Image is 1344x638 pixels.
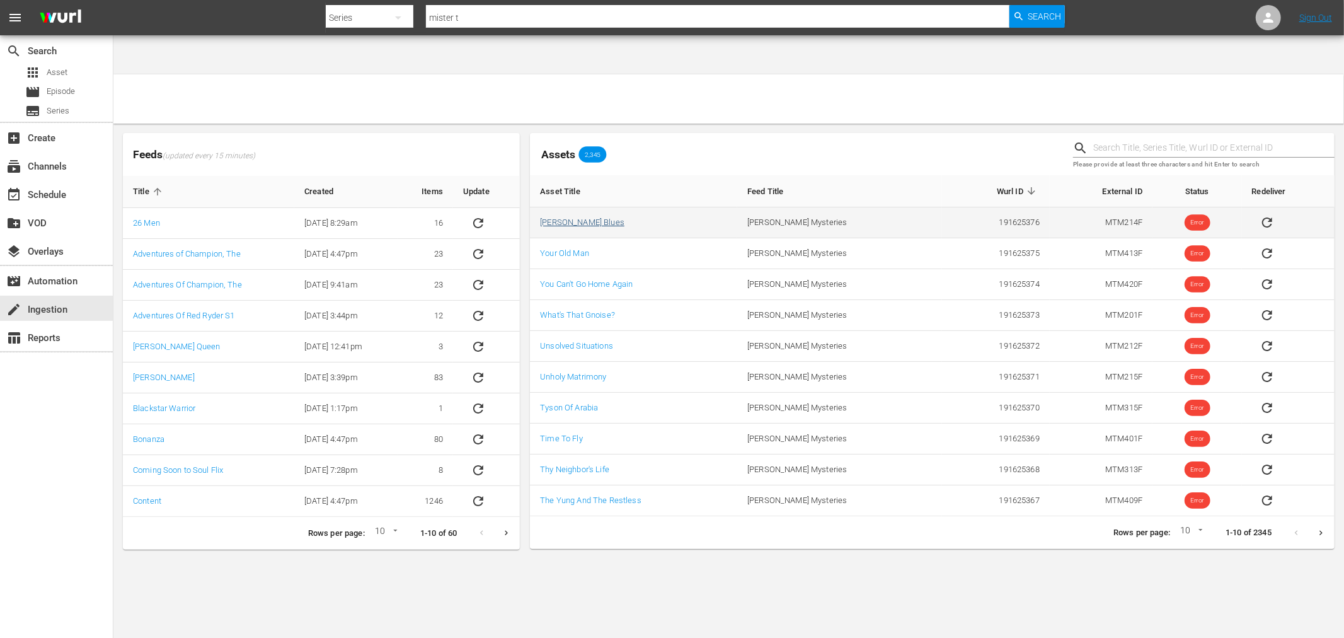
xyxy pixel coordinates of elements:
span: Title [133,186,166,197]
td: MTM201F [1050,300,1152,331]
td: [DATE] 3:44pm [294,301,398,332]
span: menu [8,10,23,25]
a: Coming Soon to Soul Flix [133,465,223,475]
th: Feed Title [737,175,942,207]
a: Adventures of Champion, The [133,249,241,258]
td: [PERSON_NAME] Mysteries [737,269,942,300]
span: Episode [47,85,75,98]
p: Please provide at least three characters and hit Enter to search [1073,159,1335,170]
p: 1-10 of 60 [420,528,457,540]
img: ans4CAIJ8jUAAAAAAAAAAAAAAAAAAAAAAAAgQb4GAAAAAAAAAAAAAAAAAAAAAAAAJMjXAAAAAAAAAAAAAAAAAAAAAAAAgAT5G... [30,3,91,33]
a: Content [133,496,161,506]
a: Time To Fly [540,434,583,443]
span: Asset Title [540,185,597,197]
span: 2,345 [578,151,606,158]
th: External ID [1050,175,1152,207]
a: [PERSON_NAME] [133,373,195,382]
td: [PERSON_NAME] Mysteries [737,238,942,269]
td: 23 [398,239,453,270]
a: Adventures Of Red Ryder S1 [133,311,235,320]
td: MTM212F [1050,331,1152,362]
span: Error [1185,311,1210,320]
span: Series [47,105,69,117]
td: 16 [398,208,453,239]
table: sticky table [530,175,1335,516]
td: [DATE] 12:41pm [294,332,398,362]
td: 191625367 [942,485,1050,516]
span: (updated every 15 minutes) [163,151,255,161]
span: Reports [6,330,21,345]
span: Error [1185,434,1210,444]
td: [PERSON_NAME] Mysteries [737,393,942,424]
span: Automation [6,274,21,289]
td: 3 [398,332,453,362]
button: Next page [1309,521,1333,545]
span: Overlays [6,244,21,259]
td: 191625375 [942,238,1050,269]
td: 191625376 [942,207,1050,238]
th: Items [398,176,453,208]
td: 8 [398,455,453,486]
span: Assets [541,148,575,161]
td: MTM401F [1050,424,1152,455]
td: [DATE] 7:28pm [294,455,398,486]
td: 191625370 [942,393,1050,424]
td: [DATE] 4:47pm [294,424,398,455]
a: You Can't Go Home Again [540,279,633,289]
a: Unsolved Situations [540,341,613,351]
td: [DATE] 4:47pm [294,239,398,270]
td: [DATE] 4:47pm [294,486,398,517]
span: Error [1185,342,1210,351]
a: [PERSON_NAME] Queen [133,342,221,351]
td: [PERSON_NAME] Mysteries [737,207,942,238]
th: Update [453,176,520,208]
td: 191625369 [942,424,1050,455]
td: MTM409F [1050,485,1152,516]
td: MTM214F [1050,207,1152,238]
td: 191625373 [942,300,1050,331]
span: Created [304,186,350,197]
td: MTM420F [1050,269,1152,300]
span: Error [1185,280,1210,289]
td: [DATE] 3:39pm [294,362,398,393]
td: [DATE] 8:29am [294,208,398,239]
table: sticky table [123,176,520,517]
td: [PERSON_NAME] Mysteries [737,300,942,331]
td: [DATE] 1:17pm [294,393,398,424]
span: Wurl ID [997,185,1040,197]
td: [PERSON_NAME] Mysteries [737,362,942,393]
td: 12 [398,301,453,332]
td: [PERSON_NAME] Mysteries [737,331,942,362]
td: 191625368 [942,455,1050,485]
td: 83 [398,362,453,393]
span: Error [1185,249,1210,258]
td: MTM215F [1050,362,1152,393]
a: Adventures Of Champion, The [133,280,242,289]
td: MTM315F [1050,393,1152,424]
span: Ingestion [6,302,21,317]
td: MTM413F [1050,238,1152,269]
span: Episode [25,84,40,100]
span: Search [1028,5,1062,28]
span: Error [1185,218,1210,228]
td: 191625374 [942,269,1050,300]
span: Asset [25,65,40,80]
td: MTM313F [1050,455,1152,485]
span: Search [6,43,21,59]
td: 191625371 [942,362,1050,393]
div: 10 [370,524,400,543]
input: Search Title, Series Title, Wurl ID or External ID [1093,139,1335,158]
td: [PERSON_NAME] Mysteries [737,485,942,516]
a: Bonanza [133,434,164,444]
a: Blackstar Warrior [133,403,195,413]
a: Your Old Man [540,248,589,258]
span: Schedule [6,187,21,202]
a: What's That Gnoise? [540,310,615,320]
a: The Yung And The Restless [540,496,641,505]
p: 1-10 of 2345 [1226,527,1272,539]
td: 1 [398,393,453,424]
td: [DATE] 9:41am [294,270,398,301]
td: 191625372 [942,331,1050,362]
a: [PERSON_NAME] Blues [540,217,624,227]
button: Search [1009,5,1065,28]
